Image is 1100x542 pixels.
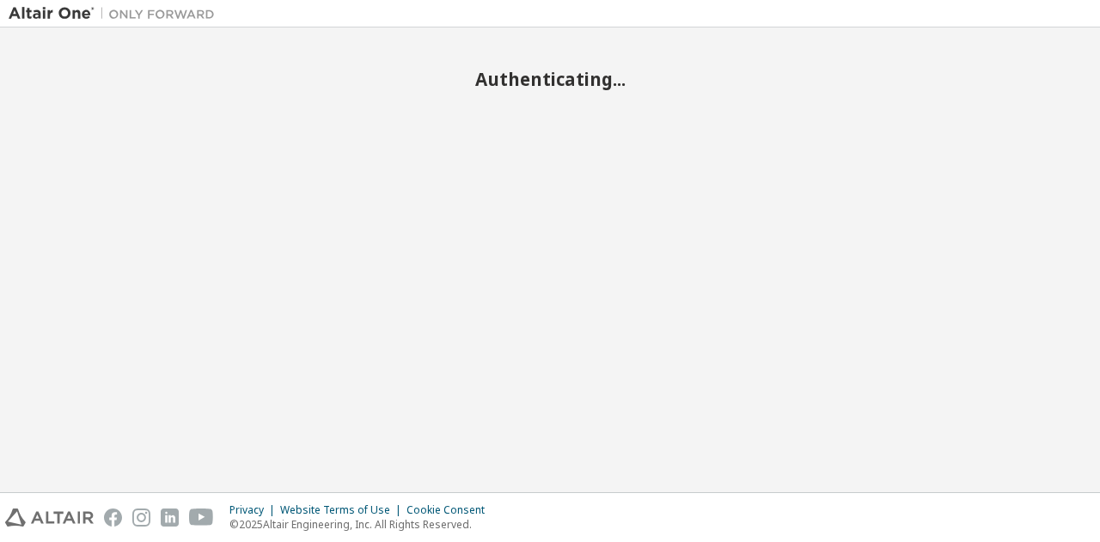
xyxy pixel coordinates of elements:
img: instagram.svg [132,509,150,527]
img: Altair One [9,5,223,22]
div: Website Terms of Use [280,503,406,517]
img: linkedin.svg [161,509,179,527]
p: © 2025 Altair Engineering, Inc. All Rights Reserved. [229,517,495,532]
img: altair_logo.svg [5,509,94,527]
img: facebook.svg [104,509,122,527]
div: Privacy [229,503,280,517]
div: Cookie Consent [406,503,495,517]
img: youtube.svg [189,509,214,527]
h2: Authenticating... [9,68,1091,90]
